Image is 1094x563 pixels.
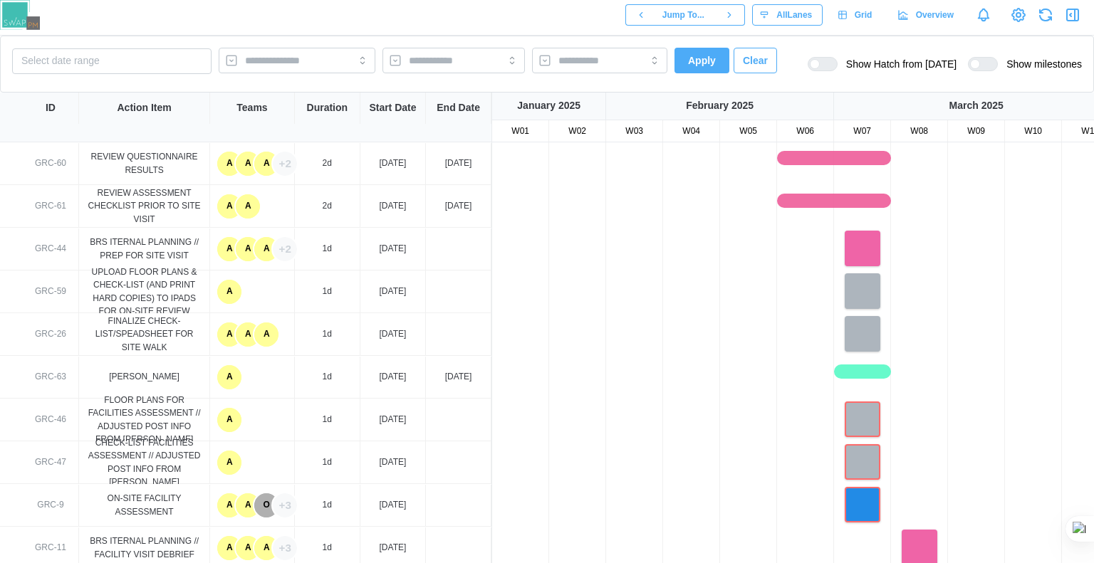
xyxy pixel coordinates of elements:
[720,125,776,138] div: W05
[273,237,297,261] div: +2
[217,536,241,560] div: A
[254,152,278,176] div: A
[85,186,204,226] div: REVIEW ASSESSMENT CHECKLIST PRIOR TO SITE VISIT
[323,541,332,554] div: 1d
[12,48,212,74] button: Select date range
[118,100,172,116] div: Action Item
[21,55,100,66] span: Select date range
[85,236,204,262] div: BRS ITERNAL PLANNING // PREP FOR SITE VISIT
[85,394,204,446] div: FLOOR PLANS FOR FACILITIES ASSESSMENT // ADJUSTED POST INFO FROM [PERSON_NAME]
[254,237,278,261] div: A
[323,498,332,512] div: 1d
[662,5,704,25] span: Jump To...
[916,5,954,25] span: Overview
[777,125,833,138] div: W06
[492,125,548,138] div: W01
[85,370,204,384] div: [PERSON_NAME]
[85,535,204,561] div: BRS ITERNAL PLANNING // FACILITY VISIT DEBRIEF
[236,100,267,116] div: Teams
[236,536,260,560] div: A
[998,57,1082,71] span: Show milestones
[217,493,241,517] div: A
[891,125,947,138] div: W08
[323,456,332,469] div: 1d
[273,536,297,560] div: +3
[369,100,416,116] div: Start Date
[85,315,204,354] div: FINALIZE CHECK-LIST/SPEADSHEET FOR SITE WALK
[217,322,241,347] div: A
[380,242,407,256] div: [DATE]
[890,4,964,26] a: Overview
[217,194,241,219] div: A
[834,125,890,138] div: W07
[1036,5,1056,25] button: Refresh Grid
[217,408,241,432] div: A
[445,199,472,213] div: [DATE]
[236,237,260,261] div: A
[217,451,241,475] div: A
[445,157,472,170] div: [DATE]
[380,157,407,170] div: [DATE]
[85,436,204,489] div: CHECK-LIST FACILITIES ASSESSMENT // ADJUSTED POST INFO FROM [PERSON_NAME]
[380,327,407,341] div: [DATE]
[323,370,332,384] div: 1d
[855,5,872,25] span: Grid
[273,152,297,176] div: +2
[688,48,716,73] span: Apply
[46,100,56,116] div: ID
[273,493,297,517] div: +3
[85,492,204,518] div: ON-SITE FACILITY ASSESSMENT
[445,370,472,384] div: [DATE]
[35,370,66,384] div: GRC-63
[776,5,812,25] span: All Lanes
[37,498,63,512] div: GRC-9
[307,100,348,116] div: Duration
[236,152,260,176] div: A
[254,536,278,560] div: A
[380,285,407,298] div: [DATE]
[606,98,833,114] div: February 2025
[217,280,241,304] div: A
[35,456,66,469] div: GRC-47
[254,493,278,517] div: O
[674,48,729,73] button: Apply
[236,493,260,517] div: A
[663,125,719,138] div: W04
[734,48,777,73] button: Clear
[752,4,823,26] button: AllLanes
[236,194,260,219] div: A
[217,365,241,389] div: A
[236,322,260,347] div: A
[971,3,996,27] a: Notifications
[606,125,662,138] div: W03
[35,242,66,256] div: GRC-44
[380,370,407,384] div: [DATE]
[35,157,66,170] div: GRC-60
[254,322,278,347] div: A
[380,456,407,469] div: [DATE]
[323,242,332,256] div: 1d
[380,413,407,426] div: [DATE]
[437,100,480,116] div: End Date
[838,57,957,71] span: Show Hatch from [DATE]
[217,152,241,176] div: A
[1009,5,1028,25] a: View Project
[35,285,66,298] div: GRC-59
[35,541,66,554] div: GRC-11
[948,125,1004,138] div: W09
[323,285,332,298] div: 1d
[1005,125,1061,138] div: W10
[323,413,332,426] div: 1d
[549,125,605,138] div: W02
[1063,5,1083,25] button: Open Drawer
[380,541,407,554] div: [DATE]
[323,327,332,341] div: 1d
[323,199,332,213] div: 2d
[85,265,204,318] div: UPLOAD FLOOR PLANS & CHECK-LIST (AND PRINT HARD COPIES) TO IPADS FOR ON-SITE REVIEW
[656,4,714,26] button: Jump To...
[35,327,66,341] div: GRC-26
[323,157,332,170] div: 2d
[217,237,241,261] div: A
[492,98,605,114] div: January 2025
[85,150,204,177] div: REVIEW QUESTIONNAIRE RESULTS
